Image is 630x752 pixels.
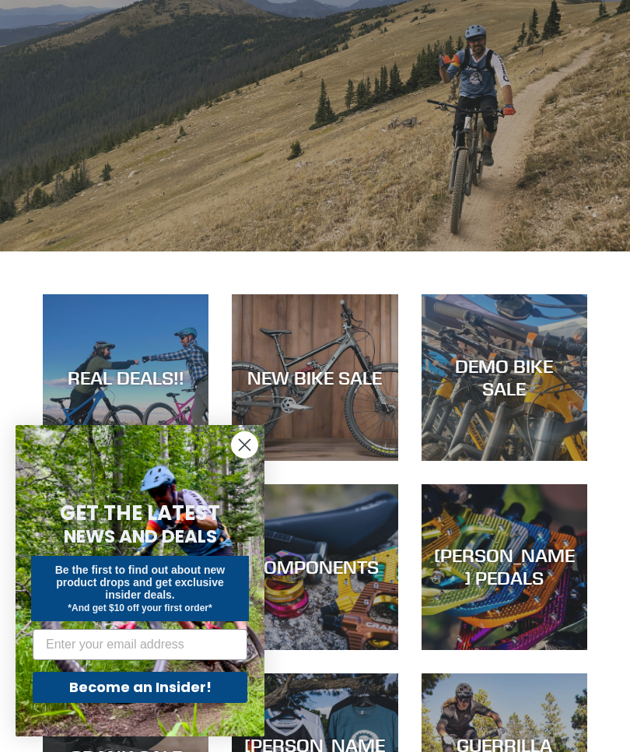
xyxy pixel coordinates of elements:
[232,294,397,460] a: NEW BIKE SALE
[55,564,226,601] span: Be the first to find out about new product drops and get exclusive insider deals.
[33,629,247,660] input: Enter your email address
[64,524,217,549] span: NEWS AND DEALS
[232,367,397,389] div: NEW BIKE SALE
[422,545,587,590] div: [PERSON_NAME] PEDALS
[232,484,397,650] a: COMPONENTS
[43,294,208,460] a: REAL DEALS!!
[422,294,587,460] a: DEMO BIKE SALE
[231,431,258,459] button: Close dialog
[232,556,397,578] div: COMPONENTS
[422,484,587,650] a: [PERSON_NAME] PEDALS
[422,355,587,400] div: DEMO BIKE SALE
[43,367,208,389] div: REAL DEALS!!
[68,603,212,613] span: *And get $10 off your first order*
[60,499,220,527] span: GET THE LATEST
[33,672,247,703] button: Become an Insider!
